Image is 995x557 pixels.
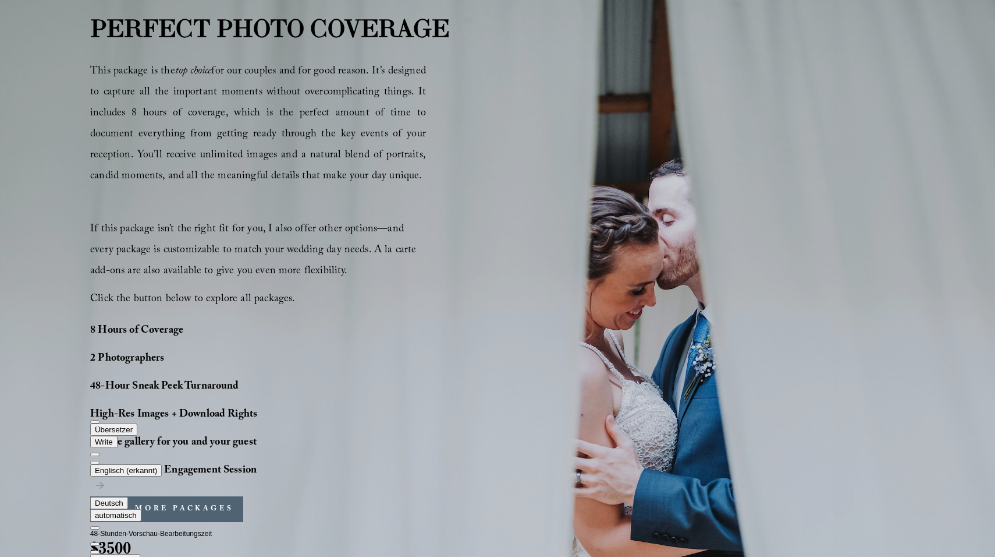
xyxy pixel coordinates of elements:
em: top choice [175,63,212,81]
span: This package is the for our couples and for good reason. It’s designed to capture all the importa... [90,63,426,186]
strong: 48-Hour Sneak Peek Turnaround [90,378,239,396]
strong: 8 Hours of Coverage [90,322,183,340]
span: Click the button below to explore all packages. [90,291,295,309]
strong: PERFECT PHOTO COVERAGE [90,13,449,43]
span: If this package isn’t the right fit for you, I also offer other options—and every package is cust... [90,221,420,281]
strong: 2 Photographers [90,350,164,368]
strong: High-Res Images + Download Rights [90,406,257,424]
